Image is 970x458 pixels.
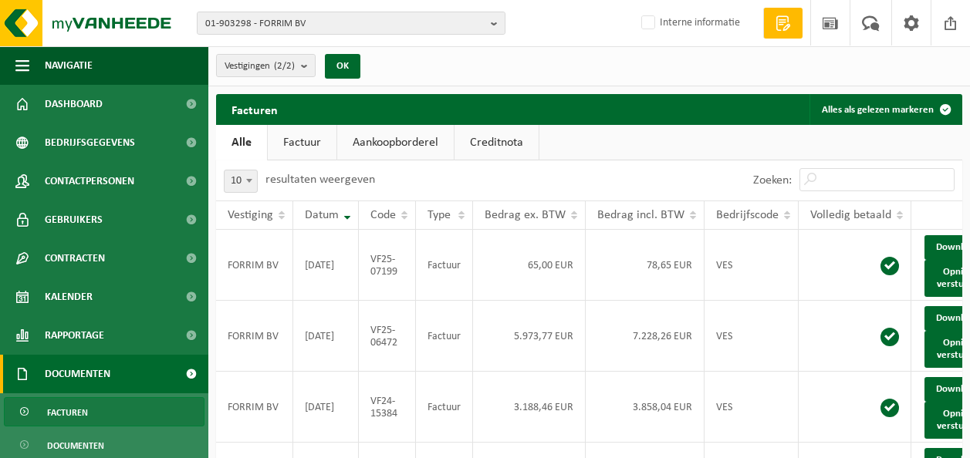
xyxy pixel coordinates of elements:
[416,301,473,372] td: Factuur
[205,12,485,35] span: 01-903298 - FORRIM BV
[705,230,799,301] td: VES
[586,372,705,443] td: 3.858,04 EUR
[753,174,792,187] label: Zoeken:
[216,94,293,124] h2: Facturen
[274,61,295,71] count: (2/2)
[473,372,586,443] td: 3.188,46 EUR
[370,209,396,221] span: Code
[325,54,360,79] button: OK
[416,230,473,301] td: Factuur
[293,372,359,443] td: [DATE]
[224,170,258,193] span: 10
[586,301,705,372] td: 7.228,26 EUR
[586,230,705,301] td: 78,65 EUR
[359,230,416,301] td: VF25-07199
[337,125,454,160] a: Aankoopborderel
[216,372,293,443] td: FORRIM BV
[473,230,586,301] td: 65,00 EUR
[265,173,375,186] label: resultaten weergeven
[716,209,779,221] span: Bedrijfscode
[705,372,799,443] td: VES
[705,301,799,372] td: VES
[216,54,316,77] button: Vestigingen(2/2)
[359,301,416,372] td: VF25-06472
[809,94,961,125] button: Alles als gelezen markeren
[228,209,273,221] span: Vestiging
[416,372,473,443] td: Factuur
[197,12,505,35] button: 01-903298 - FORRIM BV
[638,12,740,35] label: Interne informatie
[225,55,295,78] span: Vestigingen
[473,301,586,372] td: 5.973,77 EUR
[47,398,88,427] span: Facturen
[45,200,103,239] span: Gebruikers
[45,162,134,200] span: Contactpersonen
[45,85,103,123] span: Dashboard
[45,239,105,278] span: Contracten
[45,278,93,316] span: Kalender
[45,355,110,393] span: Documenten
[428,209,451,221] span: Type
[485,209,566,221] span: Bedrag ex. BTW
[45,123,135,162] span: Bedrijfsgegevens
[293,230,359,301] td: [DATE]
[268,125,336,160] a: Factuur
[216,301,293,372] td: FORRIM BV
[810,209,891,221] span: Volledig betaald
[216,230,293,301] td: FORRIM BV
[359,372,416,443] td: VF24-15384
[455,125,539,160] a: Creditnota
[293,301,359,372] td: [DATE]
[4,397,204,426] a: Facturen
[216,125,267,160] a: Alle
[305,209,339,221] span: Datum
[597,209,684,221] span: Bedrag incl. BTW
[225,170,257,192] span: 10
[45,316,104,355] span: Rapportage
[45,46,93,85] span: Navigatie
